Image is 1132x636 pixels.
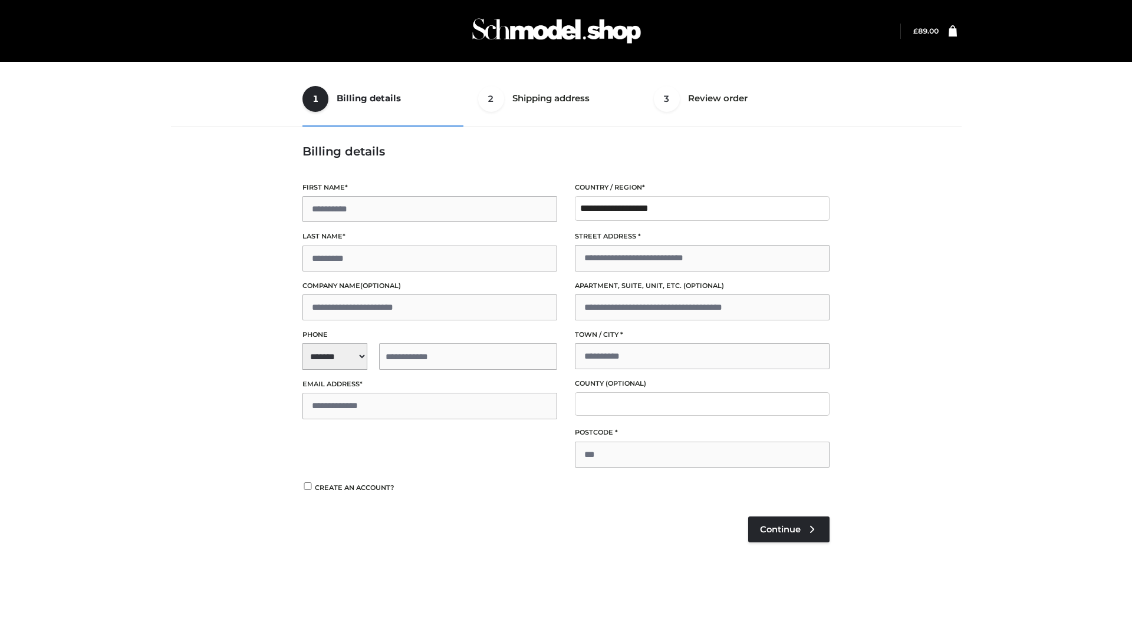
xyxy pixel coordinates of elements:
[575,231,830,242] label: Street address
[913,26,939,35] a: £89.00
[575,427,830,438] label: Postcode
[748,516,830,542] a: Continue
[360,281,401,290] span: (optional)
[683,281,724,290] span: (optional)
[575,378,830,389] label: County
[913,26,939,35] bdi: 89.00
[302,482,313,490] input: Create an account?
[913,26,918,35] span: £
[575,182,830,193] label: Country / Region
[575,280,830,291] label: Apartment, suite, unit, etc.
[468,8,645,54] img: Schmodel Admin 964
[302,231,557,242] label: Last name
[302,379,557,390] label: Email address
[302,329,557,340] label: Phone
[302,280,557,291] label: Company name
[760,524,801,535] span: Continue
[575,329,830,340] label: Town / City
[606,379,646,387] span: (optional)
[302,182,557,193] label: First name
[315,483,394,492] span: Create an account?
[302,144,830,158] h3: Billing details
